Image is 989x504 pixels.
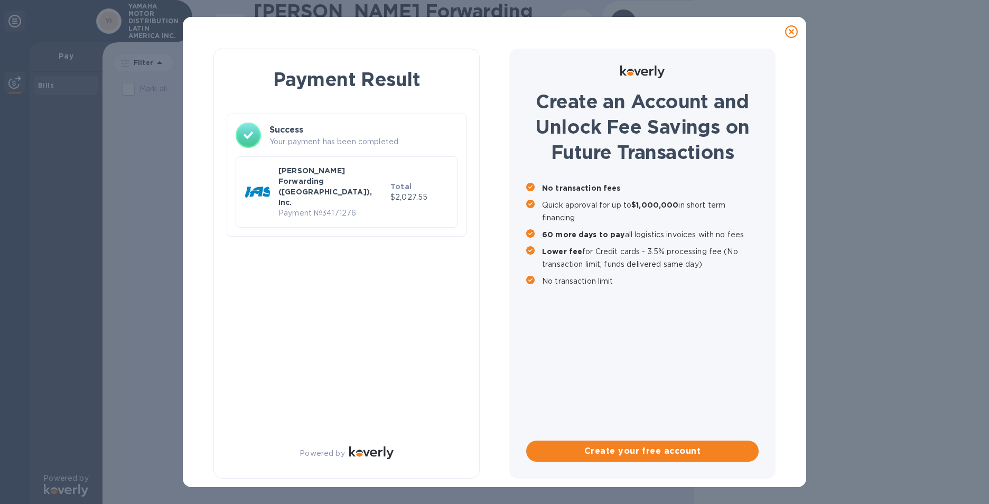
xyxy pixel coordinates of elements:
[231,66,462,92] h1: Payment Result
[542,184,621,192] b: No transaction fees
[542,228,759,241] p: all logistics invoices with no fees
[542,199,759,224] p: Quick approval for up to in short term financing
[390,192,449,203] p: $2,027.55
[631,201,678,209] b: $1,000,000
[526,89,759,165] h1: Create an Account and Unlock Fee Savings on Future Transactions
[278,208,386,219] p: Payment № 34171276
[542,275,759,287] p: No transaction limit
[535,445,750,458] span: Create your free account
[300,448,344,459] p: Powered by
[542,230,625,239] b: 60 more days to pay
[390,182,412,191] b: Total
[278,165,386,208] p: [PERSON_NAME] Forwarding ([GEOGRAPHIC_DATA]), Inc.
[542,247,582,256] b: Lower fee
[269,136,458,147] p: Your payment has been completed.
[620,66,665,78] img: Logo
[542,245,759,270] p: for Credit cards - 3.5% processing fee (No transaction limit, funds delivered same day)
[526,441,759,462] button: Create your free account
[269,124,458,136] h3: Success
[349,446,394,459] img: Logo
